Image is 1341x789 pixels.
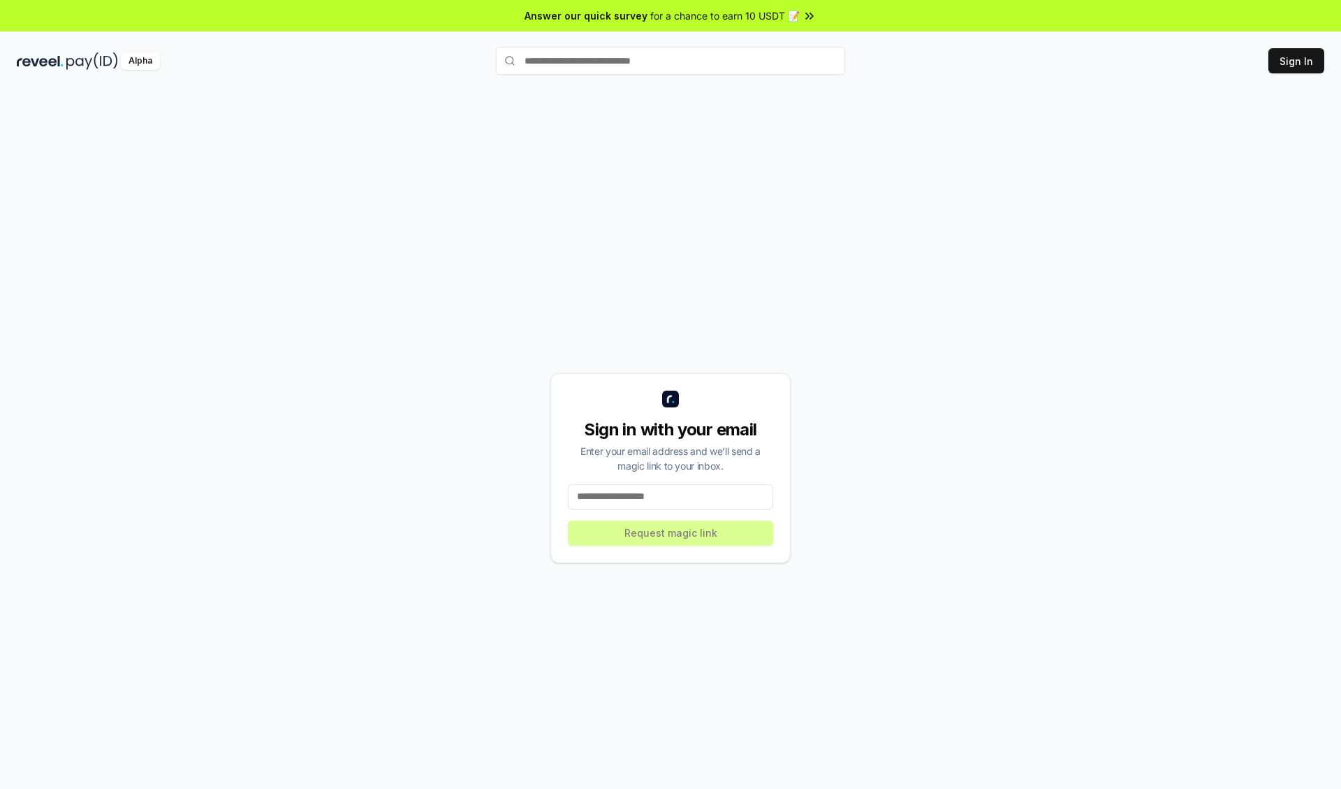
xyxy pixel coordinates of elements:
img: reveel_dark [17,52,64,70]
span: for a chance to earn 10 USDT 📝 [650,8,800,23]
span: Answer our quick survey [525,8,647,23]
img: logo_small [662,391,679,407]
img: pay_id [66,52,118,70]
button: Sign In [1268,48,1324,73]
div: Enter your email address and we’ll send a magic link to your inbox. [568,444,773,473]
div: Sign in with your email [568,419,773,441]
div: Alpha [121,52,160,70]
